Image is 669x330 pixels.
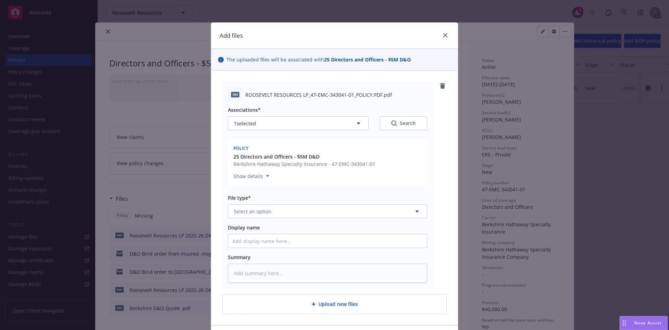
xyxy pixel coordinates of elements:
span: Upload new files [318,300,358,308]
button: Select an option [228,204,427,218]
span: Summary [228,254,251,261]
div: Upload new files [222,294,447,314]
span: Select an option [234,208,271,215]
span: Display name [228,224,260,231]
span: Nova Assist [634,320,662,326]
div: Drag to move [620,316,629,330]
input: Add display name here... [228,234,427,248]
button: Nova Assist [620,316,668,330]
